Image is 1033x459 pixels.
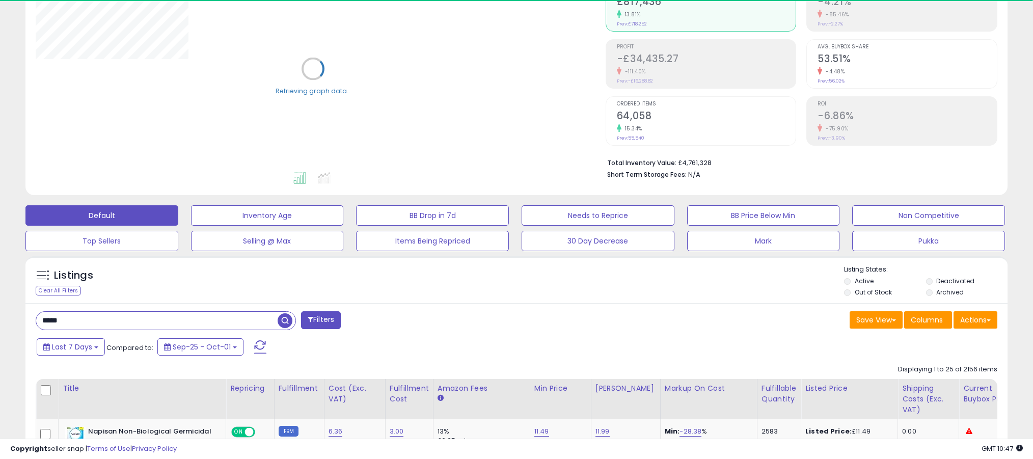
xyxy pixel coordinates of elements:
[157,338,243,356] button: Sep-25 - Oct-01
[522,231,674,251] button: 30 Day Decrease
[329,383,381,404] div: Cost (Exc. VAT)
[595,383,656,394] div: [PERSON_NAME]
[844,265,1007,275] p: Listing States:
[87,444,130,453] a: Terms of Use
[617,53,796,67] h2: -£34,435.27
[230,383,270,394] div: Repricing
[904,311,952,329] button: Columns
[855,277,874,285] label: Active
[822,68,845,75] small: -4.48%
[822,125,849,132] small: -75.90%
[36,286,81,295] div: Clear All Filters
[37,338,105,356] button: Last 7 Days
[818,101,997,107] span: ROI
[852,231,1005,251] button: Pukka
[356,231,509,251] button: Items Being Repriced
[679,426,701,437] a: -28.38
[132,444,177,453] a: Privacy Policy
[438,394,444,403] small: Amazon Fees.
[356,205,509,226] button: BB Drop in 7d
[818,53,997,67] h2: 53.51%
[818,135,845,141] small: Prev: -3.90%
[687,205,840,226] button: BB Price Below Min
[818,21,843,27] small: Prev: -2.27%
[595,426,610,437] a: 11.99
[762,427,793,436] div: 2583
[852,205,1005,226] button: Non Competitive
[276,86,350,95] div: Retrieving graph data..
[805,426,852,436] b: Listed Price:
[390,426,404,437] a: 3.00
[607,158,676,167] b: Total Inventory Value:
[818,78,845,84] small: Prev: 56.02%
[65,427,86,447] img: 41L50b292HL._SL40_.jpg
[607,156,990,168] li: £4,761,328
[762,383,797,404] div: Fulfillable Quantity
[52,342,92,352] span: Last 7 Days
[191,231,344,251] button: Selling @ Max
[818,44,997,50] span: Avg. Buybox Share
[911,315,943,325] span: Columns
[936,277,974,285] label: Deactivated
[232,428,245,437] span: ON
[25,231,178,251] button: Top Sellers
[822,11,849,18] small: -85.46%
[902,427,951,436] div: 0.00
[173,342,231,352] span: Sep-25 - Oct-01
[534,426,549,437] a: 11.49
[855,288,892,296] label: Out of Stock
[621,11,641,18] small: 13.81%
[106,343,153,353] span: Compared to:
[665,383,753,394] div: Markup on Cost
[10,444,177,454] div: seller snap | |
[54,268,93,283] h5: Listings
[25,205,178,226] button: Default
[936,288,964,296] label: Archived
[438,383,526,394] div: Amazon Fees
[954,311,997,329] button: Actions
[687,231,840,251] button: Mark
[850,311,903,329] button: Save View
[63,383,222,394] div: Title
[963,383,1016,404] div: Current Buybox Price
[665,427,749,446] div: %
[665,426,680,436] b: Min:
[279,383,320,394] div: Fulfillment
[607,170,687,179] b: Short Term Storage Fees:
[902,383,955,415] div: Shipping Costs (Exc. VAT)
[688,170,700,179] span: N/A
[534,383,587,394] div: Min Price
[617,21,647,27] small: Prev: £718,252
[617,110,796,124] h2: 64,058
[621,68,646,75] small: -111.40%
[329,426,343,437] a: 6.36
[898,365,997,374] div: Displaying 1 to 25 of 2156 items
[805,427,890,436] div: £11.49
[522,205,674,226] button: Needs to Reprice
[818,110,997,124] h2: -6.86%
[617,135,644,141] small: Prev: 55,540
[390,383,429,404] div: Fulfillment Cost
[301,311,341,329] button: Filters
[10,444,47,453] strong: Copyright
[438,427,522,436] div: 13%
[660,379,757,419] th: The percentage added to the cost of goods (COGS) that forms the calculator for Min & Max prices.
[191,205,344,226] button: Inventory Age
[617,101,796,107] span: Ordered Items
[805,383,893,394] div: Listed Price
[621,125,642,132] small: 15.34%
[617,44,796,50] span: Profit
[982,444,1023,453] span: 2025-10-9 10:47 GMT
[279,426,298,437] small: FBM
[617,78,653,84] small: Prev: -£16,288.82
